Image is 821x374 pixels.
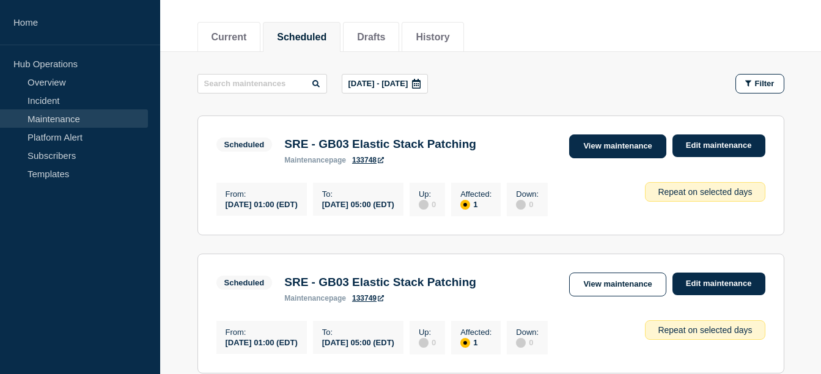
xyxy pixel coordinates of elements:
div: disabled [419,338,429,348]
p: Affected : [460,189,491,199]
div: 1 [460,199,491,210]
div: 0 [419,199,436,210]
button: History [416,32,449,43]
div: [DATE] 05:00 (EDT) [322,337,394,347]
p: Down : [516,328,539,337]
div: Repeat on selected days [645,320,765,340]
button: [DATE] - [DATE] [342,74,429,94]
p: Down : [516,189,539,199]
h3: SRE - GB03 Elastic Stack Patching [284,276,476,289]
div: affected [460,338,470,348]
span: maintenance [284,294,329,302]
p: page [284,294,346,302]
div: affected [460,200,470,210]
button: Scheduled [277,32,326,43]
button: Current [212,32,247,43]
a: Edit maintenance [672,134,765,157]
a: 133749 [352,294,384,302]
div: [DATE] 01:00 (EDT) [226,199,298,209]
button: Filter [735,74,784,94]
div: Scheduled [224,278,265,287]
div: 0 [516,337,539,348]
a: 133748 [352,156,384,164]
a: Edit maintenance [672,273,765,295]
p: Affected : [460,328,491,337]
div: 0 [516,199,539,210]
div: Repeat on selected days [645,182,765,202]
input: Search maintenances [197,74,327,94]
a: View maintenance [569,134,666,158]
div: 1 [460,337,491,348]
p: Up : [419,189,436,199]
div: Scheduled [224,140,265,149]
p: [DATE] - [DATE] [348,79,408,88]
div: [DATE] 01:00 (EDT) [226,337,298,347]
button: Drafts [357,32,385,43]
p: To : [322,189,394,199]
span: maintenance [284,156,329,164]
span: Filter [755,79,775,88]
p: Up : [419,328,436,337]
p: To : [322,328,394,337]
a: View maintenance [569,273,666,296]
p: page [284,156,346,164]
div: disabled [516,200,526,210]
p: From : [226,328,298,337]
div: disabled [419,200,429,210]
div: disabled [516,338,526,348]
h3: SRE - GB03 Elastic Stack Patching [284,137,476,151]
div: 0 [419,337,436,348]
div: [DATE] 05:00 (EDT) [322,199,394,209]
p: From : [226,189,298,199]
